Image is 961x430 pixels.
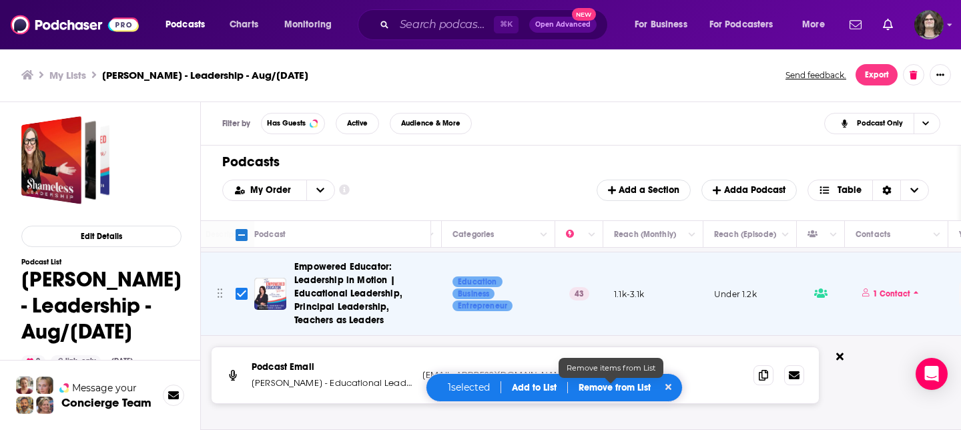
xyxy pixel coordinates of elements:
[714,288,757,300] p: Under 1.2k
[339,184,350,196] a: Show additional information
[222,180,335,201] h2: Choose List sort
[222,154,929,170] h1: Podcasts
[713,184,785,196] span: Add a Podcast
[452,300,513,311] a: Entrepreneur
[370,9,621,40] div: Search podcasts, credits, & more...
[72,381,137,395] span: Message your
[254,278,286,310] img: Empowered Educator: Leadership in Motion | Educational Leadership, Principal Leadership, Teachers...
[21,266,182,345] h1: [PERSON_NAME] - Leadership - Aug/[DATE]
[223,186,306,195] button: open menu
[914,10,944,39] button: Show profile menu
[61,396,151,409] h3: Concierge Team
[21,116,109,204] a: Tara - Leadership - Aug/Sept 2025
[306,180,334,200] button: open menu
[294,260,426,327] a: Empowered Educator: Leadership in Motion | Educational Leadership, Principal Leadership, Teachers...
[49,69,86,81] a: My Lists
[51,355,101,367] div: link_only
[608,184,679,196] span: Add a Section
[916,358,948,390] div: Open Intercom Messenger
[236,288,248,300] span: Toggle select row
[252,361,412,374] p: Podcast Email
[559,358,663,378] div: Remove items from List
[569,287,589,300] p: 43
[930,64,951,85] button: Show More Button
[844,13,867,36] a: Show notifications dropdown
[635,15,687,34] span: For Business
[221,14,266,35] a: Charts
[102,69,308,81] h3: [PERSON_NAME] - Leadership - Aug/[DATE]
[914,10,944,39] span: Logged in as jack14248
[584,227,600,243] button: Column Actions
[625,14,704,35] button: open menu
[614,288,645,300] p: 1.1k-3.1k
[250,186,296,195] span: My Order
[701,14,793,35] button: open menu
[914,10,944,39] img: User Profile
[529,17,597,33] button: Open AdvancedNew
[709,15,773,34] span: For Podcasters
[106,356,138,367] div: [DATE]
[216,284,224,304] button: Move
[336,113,379,134] button: Active
[36,397,53,414] img: Barbara Profile
[452,288,495,299] a: Business
[873,288,910,300] p: 1 Contact
[597,180,691,201] button: Add a Section
[857,120,903,127] span: Podcast Only
[21,355,45,367] div: 0
[494,16,519,33] span: ⌘ K
[536,227,552,243] button: Column Actions
[347,120,368,127] span: Active
[535,21,591,28] span: Open Advanced
[156,14,222,35] button: open menu
[856,260,929,327] button: 1 Contact
[254,226,286,242] div: Podcast
[808,180,930,201] button: Choose View
[929,227,945,243] button: Column Actions
[230,15,258,34] span: Charts
[252,377,412,390] p: [PERSON_NAME] - Educational Leadership, Teacher Transition Coach, Educational Administration
[824,113,940,134] button: Choose View
[401,120,460,127] span: Audience & More
[394,14,494,35] input: Search podcasts, credits, & more...
[16,377,33,394] img: Sydney Profile
[777,227,793,243] button: Column Actions
[856,64,898,85] button: Export
[878,13,898,36] a: Show notifications dropdown
[16,397,33,414] img: Jon Profile
[294,261,402,326] span: Empowered Educator: Leadership in Motion | Educational Leadership, Principal Leadership, Teachers...
[793,14,842,35] button: open menu
[261,113,325,134] button: Has Guests
[284,15,332,34] span: Monitoring
[11,12,139,37] img: Podchaser - Follow, Share and Rate Podcasts
[390,113,472,134] button: Audience & More
[572,8,596,21] span: New
[684,227,700,243] button: Column Actions
[838,186,862,195] span: Table
[36,377,53,394] img: Jules Profile
[701,180,796,201] button: Adda Podcast
[267,120,306,127] span: Has Guests
[781,69,850,81] button: Send feedback.
[422,369,599,382] p: [EMAIL_ADDRESS][DOMAIN_NAME]
[826,227,842,243] button: Column Actions
[802,15,825,34] span: More
[21,258,182,266] h3: Podcast List
[166,15,205,34] span: Podcasts
[452,276,503,287] a: Education
[222,119,250,128] h3: Filter by
[275,14,349,35] button: open menu
[872,180,900,200] div: Sort Direction
[21,226,182,247] button: Edit Details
